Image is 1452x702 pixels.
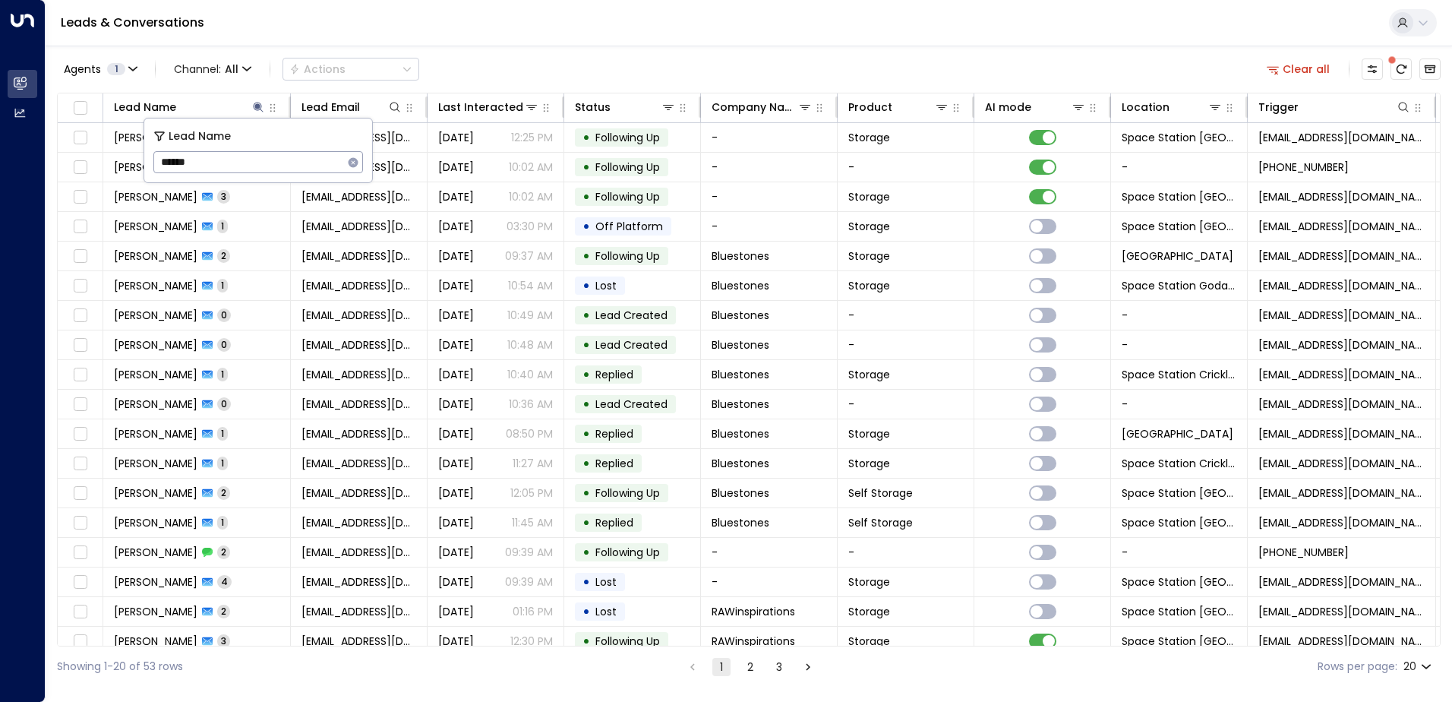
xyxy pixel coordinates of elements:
span: 1 [217,279,228,292]
span: rachael@rawinspirations.co.uk [1258,604,1425,619]
span: Bluestones [712,397,769,412]
span: May 15, 2025 [438,515,474,530]
div: Showing 1-20 of 53 rows [57,659,183,675]
nav: pagination navigation [683,657,818,676]
div: • [582,391,590,417]
div: Last Interacted [438,98,523,116]
span: Toggle select row [71,277,90,296]
span: Self Storage [848,515,913,530]
span: Space Station Godalming [1122,278,1236,293]
span: leads@space-station.co.uk [1258,397,1425,412]
span: wilsonkop@greenblue.com [301,397,416,412]
span: Storage [848,189,890,204]
button: Go to page 2 [741,658,759,676]
td: - [701,212,838,241]
span: Toggle select row [71,158,90,177]
span: Toggle select row [71,188,90,207]
span: 1 [217,457,228,470]
div: • [582,539,590,565]
span: Storage [848,130,890,145]
div: Button group with a nested menu [283,58,419,81]
span: leads@space-station.co.uk [1258,574,1425,590]
div: Product [848,98,949,116]
td: - [838,301,974,330]
span: wilsonkop@greenblue.com [301,278,416,293]
div: Location [1122,98,1169,116]
span: +447500000000 [1258,545,1349,560]
span: Sep 12, 2025 [438,189,474,204]
span: 1 [217,220,228,232]
span: Lost [595,604,617,619]
div: Last Interacted [438,98,539,116]
div: • [582,362,590,387]
span: wilsonkop@greenblue.com [301,367,416,382]
span: Bluestones [712,485,769,501]
p: 09:39 AM [505,574,553,590]
span: Lead Created [595,308,668,323]
span: 1 [217,427,228,440]
span: wilsonkop@greenblue.com [301,515,416,530]
div: • [582,480,590,506]
p: 10:48 AM [507,337,553,353]
div: Status [575,98,611,116]
span: Keith Wilson [114,397,197,412]
span: leads@space-station.co.uk [1258,634,1425,649]
td: - [701,153,838,182]
button: Archived Leads [1419,58,1441,80]
span: Space Station Banbury [1122,634,1236,649]
span: Off Platform [595,219,663,234]
div: • [582,421,590,447]
div: • [582,510,590,536]
span: Channel: [168,58,257,80]
span: leads@space-station.co.uk [1258,337,1425,353]
span: Agents [64,64,101,74]
td: - [1111,330,1248,359]
p: 01:16 PM [513,604,553,619]
span: Keith Wilson [114,248,197,264]
span: leads@space-station.co.uk [1258,367,1425,382]
span: Toggle select row [71,395,90,414]
div: Trigger [1258,98,1411,116]
div: 20 [1403,656,1435,678]
div: Product [848,98,892,116]
span: wilsonkop@greenblue.com [301,248,416,264]
span: Sep 04, 2025 [438,604,474,619]
td: - [701,182,838,211]
td: - [838,330,974,359]
span: Lost [595,278,617,293]
span: Keith Wilson [114,278,197,293]
span: rwilson2727@gmail.com [301,189,416,204]
span: Replied [595,426,633,441]
span: Replied [595,367,633,382]
div: Company Name [712,98,813,116]
span: Toggle select row [71,425,90,444]
td: - [838,390,974,419]
span: Sep 04, 2025 [438,634,474,649]
span: Space Station Stirchley [1122,426,1233,441]
span: Sep 09, 2025 [438,545,474,560]
span: Lead Name [169,128,231,145]
div: Trigger [1258,98,1299,116]
span: Rebecca Wilson [114,189,197,204]
span: Sep 09, 2025 [438,574,474,590]
span: Bluestones [712,456,769,471]
span: 0 [217,308,231,321]
span: Jonathan Wilson [114,130,197,145]
div: • [582,243,590,269]
span: Toggle select row [71,306,90,325]
span: 1 [107,63,125,75]
span: leads@space-station.co.uk [1258,485,1425,501]
span: Space Station Brentford [1122,515,1236,530]
span: Katie Wilson [114,574,197,590]
span: Toggle select row [71,602,90,621]
span: Space Station Swiss Cottage [1122,574,1236,590]
span: Bluestones [712,278,769,293]
span: Aug 23, 2025 [438,278,474,293]
span: rachael@rawinspirations.co.uk [301,634,416,649]
div: • [582,273,590,299]
span: Rachael Wilson [114,604,197,619]
span: wilsonkop@greenblue.com [301,456,416,471]
div: • [582,213,590,239]
span: Keith Wilson [114,426,197,441]
span: leads@space-station.co.uk [1258,515,1425,530]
